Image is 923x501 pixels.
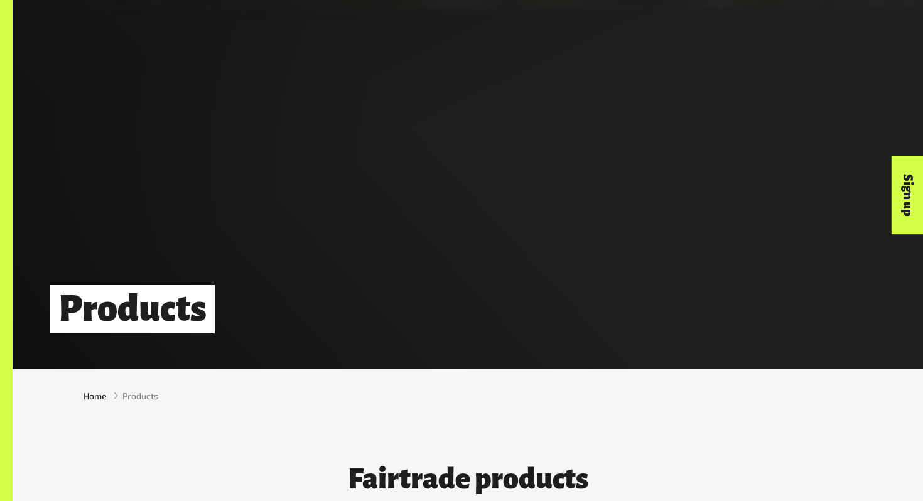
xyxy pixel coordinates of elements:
[50,285,215,333] h1: Products
[279,463,656,495] h3: Fairtrade products
[84,389,107,402] a: Home
[122,389,158,402] span: Products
